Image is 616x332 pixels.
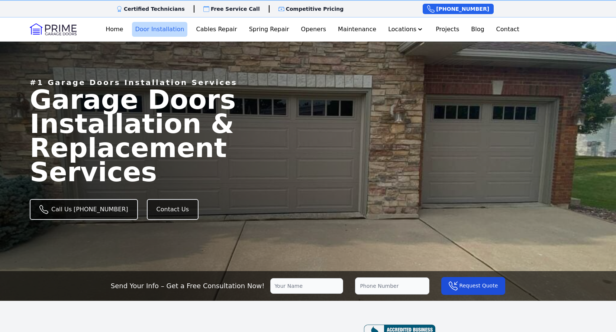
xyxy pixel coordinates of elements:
p: Send Your Info – Get a Free Consultation Now! [111,281,265,291]
p: Certified Technicians [124,5,185,13]
a: Spring Repair [246,22,292,37]
input: Phone Number [355,277,429,294]
a: Home [103,22,126,37]
button: Request Quote [441,277,505,295]
button: Locations [385,22,427,37]
span: Garage Doors Installation & Replacement Services [30,84,236,187]
a: Projects [433,22,462,37]
a: Maintenance [335,22,379,37]
p: #1 Garage Doors Installation Services [30,77,237,88]
a: Contact Us [147,199,199,220]
a: Cables Repair [193,22,240,37]
a: Call Us [PHONE_NUMBER] [30,199,138,220]
img: Logo [30,23,77,35]
a: Door Installation [132,22,187,37]
a: [PHONE_NUMBER] [423,4,494,14]
a: Blog [468,22,487,37]
input: Your Name [270,278,343,294]
p: Competitive Pricing [286,5,344,13]
a: Openers [298,22,329,37]
a: Contact [493,22,522,37]
p: Free Service Call [211,5,260,13]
